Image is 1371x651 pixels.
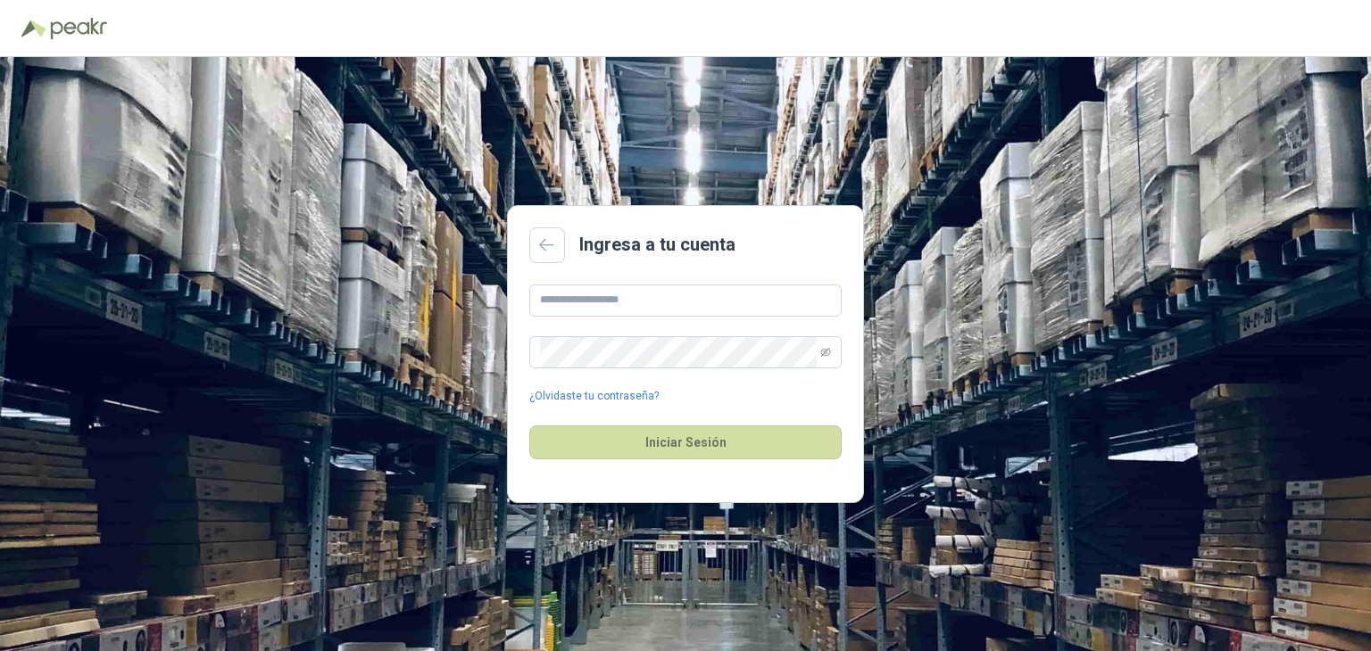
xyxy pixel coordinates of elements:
h2: Ingresa a tu cuenta [579,231,735,259]
img: Logo [21,20,46,37]
img: Peakr [50,18,107,39]
button: Iniciar Sesión [529,425,842,459]
span: eye-invisible [820,347,831,358]
a: ¿Olvidaste tu contraseña? [529,388,659,405]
